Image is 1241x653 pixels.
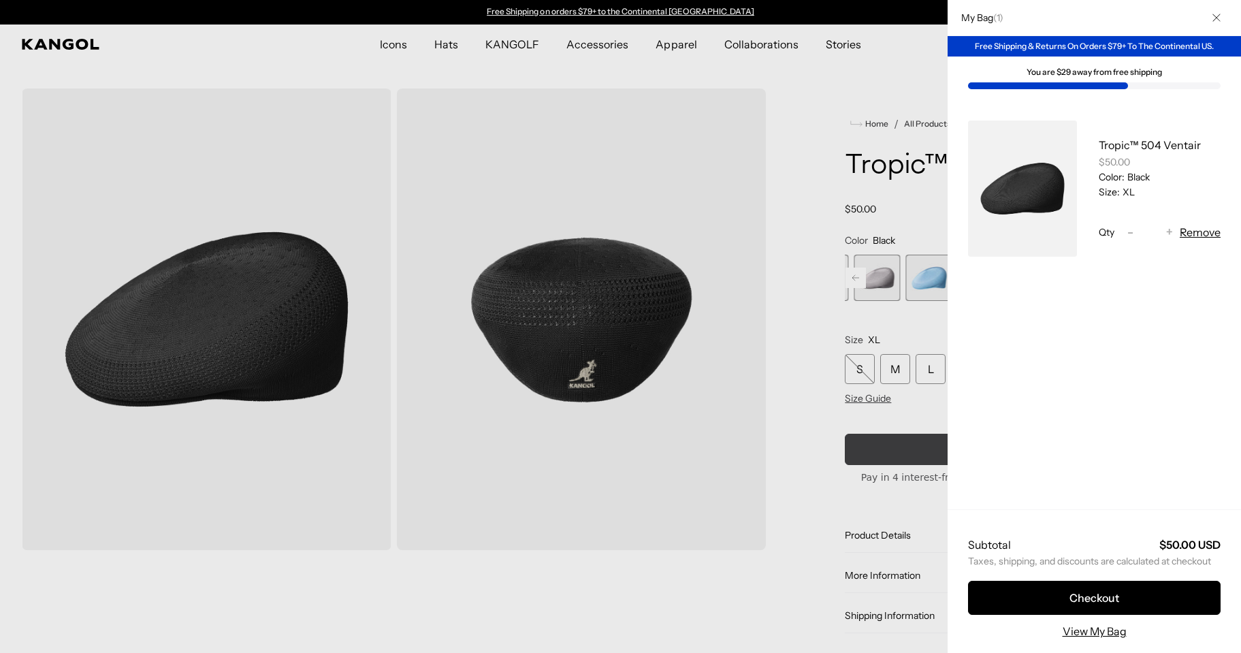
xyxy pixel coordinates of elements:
[948,36,1241,57] div: Free Shipping & Returns On Orders $79+ To The Continental US.
[1159,538,1221,552] strong: $50.00 USD
[1099,186,1120,198] dt: Size:
[1099,171,1125,183] dt: Color:
[1120,186,1135,198] dd: XL
[954,12,1003,24] h2: My Bag
[1140,224,1159,240] input: Quantity for Tropic™ 504 Ventair
[1099,226,1114,238] span: Qty
[1063,623,1127,639] a: View My Bag
[1159,224,1180,240] button: +
[1166,223,1173,242] span: +
[1125,171,1150,183] dd: Black
[968,67,1221,77] div: You are $29 away from free shipping
[1180,224,1221,240] button: Remove Tropic™ 504 Ventair - Black / XL
[1099,138,1201,152] a: Tropic™ 504 Ventair
[993,12,1003,24] span: ( )
[968,537,1011,552] h2: Subtotal
[997,12,999,24] span: 1
[968,581,1221,615] button: Checkout
[1120,224,1140,240] button: -
[1099,156,1221,168] div: $50.00
[968,555,1221,567] small: Taxes, shipping, and discounts are calculated at checkout
[1127,223,1133,242] span: -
